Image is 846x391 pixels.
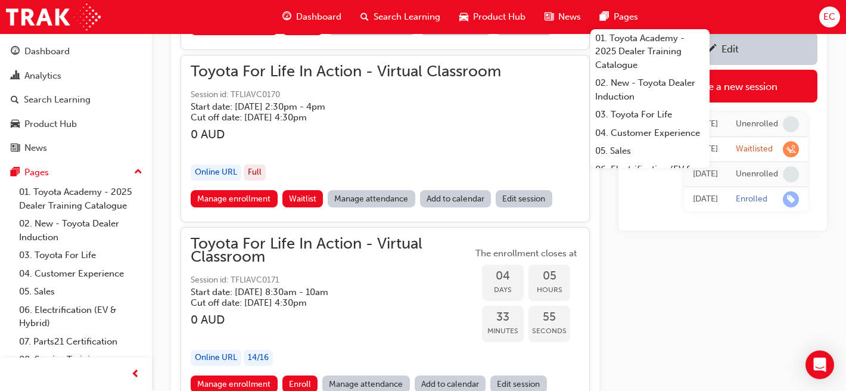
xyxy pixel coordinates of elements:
div: Enrolled [736,194,767,205]
span: Enroll [289,379,311,389]
a: search-iconSearch Learning [351,5,450,29]
span: Toyota For Life In Action - Virtual Classroom [191,237,472,264]
span: learningRecordVerb_WAITLIST-icon [783,141,799,157]
div: Search Learning [24,93,91,107]
span: Days [482,283,524,297]
h5: Cut off date: [DATE] 4:30pm [191,297,453,308]
a: Edit [628,32,817,65]
span: Session id: TFLIAVC0170 [191,88,501,102]
button: Pages [5,162,147,184]
a: 08. Service Training [14,350,147,369]
span: pages-icon [11,167,20,178]
a: 04. Customer Experience [590,124,710,142]
div: Product Hub [24,117,77,131]
div: Edit [721,43,739,55]
span: Seconds [528,324,570,338]
button: Toyota For Life In Action - Virtual ClassroomSession id: TFLIAVC0170Start date: [DATE] 2:30pm - 4... [191,65,580,212]
span: 04 [482,269,524,283]
h3: 0 AUD [191,313,472,327]
div: News [24,141,47,155]
span: learningRecordVerb_ENROLL-icon [783,191,799,207]
a: Edit session [496,190,552,207]
a: 06. Electrification (EV & Hybrid) [590,160,710,192]
div: Create a new session [683,80,777,92]
span: learningRecordVerb_NONE-icon [783,166,799,182]
a: 04. Customer Experience [14,265,147,283]
span: Product Hub [473,10,525,24]
span: 33 [482,311,524,324]
span: news-icon [11,143,20,154]
a: 03. Toyota For Life [14,246,147,265]
img: Trak [6,4,101,30]
a: Search Learning [5,89,147,111]
div: Online URL [191,350,241,366]
div: Unenrolled [736,169,778,180]
a: Add to calendar [420,190,492,207]
span: car-icon [459,10,468,24]
a: guage-iconDashboard [273,5,351,29]
div: Online URL [191,165,241,181]
a: 03. Toyota For Life [590,105,710,124]
span: Toyota For Life In Action - Virtual Classroom [191,65,501,79]
div: Waitlisted [736,144,773,155]
span: EC [823,10,835,24]
a: Dashboard [5,41,147,63]
a: car-iconProduct Hub [450,5,535,29]
a: 05. Sales [590,142,710,160]
span: search-icon [11,95,19,105]
button: DashboardAnalyticsSearch LearningProduct HubNews [5,38,147,162]
h3: 0 AUD [191,128,501,141]
a: 07. Parts21 Certification [14,333,147,351]
a: pages-iconPages [590,5,648,29]
span: Pages [614,10,638,24]
a: 02. New - Toyota Dealer Induction [590,74,710,105]
span: Hours [528,283,570,297]
a: news-iconNews [535,5,590,29]
h5: Start date: [DATE] 8:30am - 10am [191,287,453,297]
button: EC [819,7,840,27]
span: guage-icon [282,10,291,24]
a: News [5,137,147,159]
span: chart-icon [11,71,20,82]
span: 55 [528,311,570,324]
span: The enrollment closes at [472,247,580,260]
a: Manage enrollment [191,190,278,207]
span: Waitlist [289,194,316,204]
span: search-icon [360,10,369,24]
span: Session id: TFLIAVC0171 [191,274,472,287]
a: Manage attendance [328,190,415,207]
div: Full [244,165,266,181]
a: Create a new session [628,70,817,103]
span: learningRecordVerb_NONE-icon [783,116,799,132]
a: 01. Toyota Academy - 2025 Dealer Training Catalogue [590,29,710,75]
button: Waitlist [282,190,324,207]
a: 05. Sales [14,283,147,301]
div: Unenrolled [736,119,778,130]
span: Dashboard [296,10,341,24]
div: Pages [24,166,49,179]
div: Wed Jun 18 2025 08:39:20 GMT+0930 (Australian Central Standard Time) [693,167,718,181]
div: Open Intercom Messenger [805,350,834,379]
span: news-icon [545,10,553,24]
div: 14 / 16 [244,350,273,366]
h5: Cut off date: [DATE] 4:30pm [191,112,482,123]
span: prev-icon [131,367,140,382]
span: News [558,10,581,24]
span: up-icon [134,165,142,180]
span: 05 [528,269,570,283]
h5: Start date: [DATE] 2:30pm - 4pm [191,101,482,112]
a: Analytics [5,65,147,87]
a: Product Hub [5,113,147,135]
span: Minutes [482,324,524,338]
a: 06. Electrification (EV & Hybrid) [14,301,147,333]
span: Search Learning [374,10,440,24]
span: pages-icon [600,10,609,24]
a: 02. New - Toyota Dealer Induction [14,215,147,246]
div: Analytics [24,69,61,83]
span: pencil-icon [707,44,717,56]
span: guage-icon [11,46,20,57]
div: Dashboard [24,45,70,58]
div: Wed Jun 18 2025 08:21:03 GMT+0930 (Australian Central Standard Time) [693,193,718,206]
